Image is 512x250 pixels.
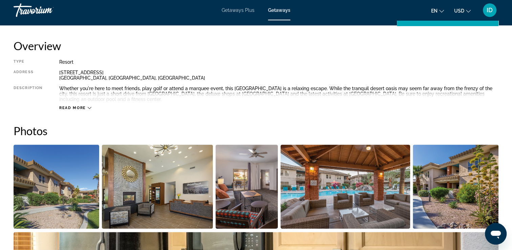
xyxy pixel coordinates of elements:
a: Travorium [14,1,81,19]
span: en [431,8,438,14]
button: Read more [59,105,91,110]
div: Address [14,70,42,81]
button: Open full-screen image slider [14,144,99,229]
div: Type [14,59,42,65]
button: Open full-screen image slider [281,144,410,229]
a: Getaways Plus [222,7,254,13]
button: User Menu [481,3,498,17]
a: Getaways [268,7,290,13]
span: USD [454,8,464,14]
h2: Photos [14,124,498,138]
iframe: Button to launch messaging window [485,223,507,245]
h2: Overview [14,39,498,53]
button: Open full-screen image slider [216,144,277,229]
button: Open full-screen image slider [102,144,213,229]
div: [STREET_ADDRESS] [GEOGRAPHIC_DATA], [GEOGRAPHIC_DATA], [GEOGRAPHIC_DATA] [59,70,498,81]
button: Change language [431,6,444,16]
div: Description [14,86,42,102]
button: Open full-screen image slider [413,144,498,229]
span: Read more [59,106,86,110]
button: Change currency [454,6,471,16]
span: ID [487,7,493,14]
div: Whether you're here to meet friends, play golf or attend a marquee event, this [GEOGRAPHIC_DATA] ... [59,86,498,102]
div: Resort [59,59,498,65]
